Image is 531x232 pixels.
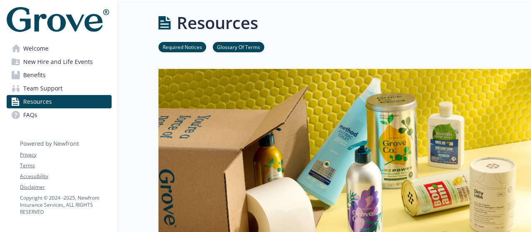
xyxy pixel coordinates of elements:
a: FAQs [7,108,112,122]
a: Benefits [7,68,112,82]
span: FAQs [23,108,37,122]
span: Benefits [23,68,46,82]
a: New Hire and Life Events [7,55,112,68]
a: Resources [7,95,112,108]
span: New Hire and Life Events [23,55,93,68]
span: Welcome [23,42,49,55]
a: Glossary Of Terms [213,43,264,51]
a: Required Notices [158,43,206,51]
a: Disclaimer [20,183,111,191]
span: Team Support [23,82,63,95]
a: Team Support [7,82,112,95]
a: Terms [20,162,111,169]
span: Resources [23,95,52,108]
h1: Resources [177,10,258,35]
p: Copyright © 2024 - 2025 , Newfront Insurance Services, ALL RIGHTS RESERVED [20,194,111,215]
a: Accessibility [20,173,111,180]
a: Privacy [20,151,111,159]
a: Welcome [7,42,112,55]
